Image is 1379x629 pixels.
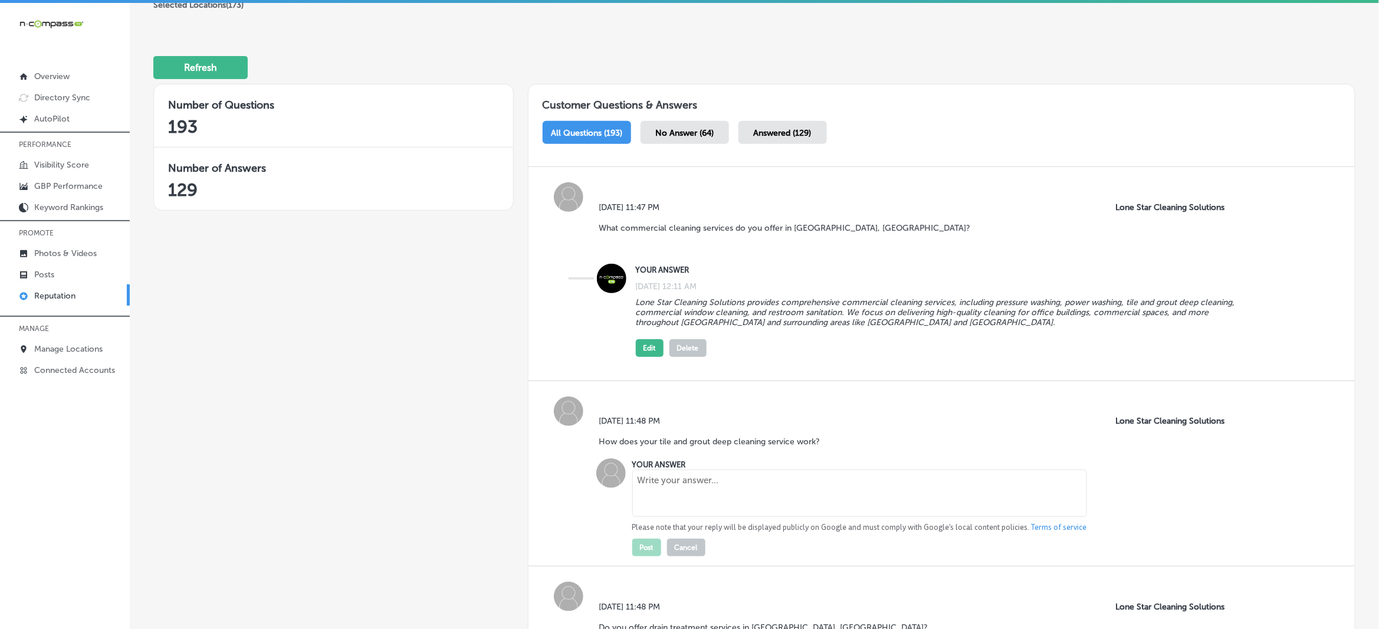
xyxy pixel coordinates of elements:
[599,416,829,426] label: [DATE] 11:48 PM
[34,202,103,212] p: Keyword Rankings
[1116,202,1254,212] p: Lone Star Cleaning Solutions
[551,128,622,138] span: All Questions (193)
[34,344,103,354] p: Manage Locations
[632,522,1087,533] p: Please note that your reply will be displayed publicly on Google and must comply with Google's lo...
[34,181,103,191] p: GBP Performance
[632,539,661,556] button: Post
[636,266,1249,274] label: YOUR ANSWER
[34,291,75,301] p: Reputation
[168,179,499,201] h2: 129
[636,297,1249,327] p: Lone Star Cleaning Solutions provides comprehensive commercial cleaning services, including press...
[1032,522,1087,533] a: Terms of service
[34,114,70,124] p: AutoPilot
[754,128,812,138] span: Answered (129)
[599,602,937,612] label: [DATE] 11:48 PM
[528,84,1355,116] h1: Customer Questions & Answers
[19,18,84,30] img: 660ab0bf-5cc7-4cb8-ba1c-48b5ae0f18e60NCTV_CLogo_TV_Black_-500x88.png
[1116,416,1254,426] p: Lone Star Cleaning Solutions
[1116,602,1254,612] p: Lone Star Cleaning Solutions
[168,116,499,137] h2: 193
[636,339,664,357] button: Edit
[599,223,971,233] p: What commercial cleaning services do you offer in [GEOGRAPHIC_DATA], [GEOGRAPHIC_DATA]?
[667,539,705,556] button: Cancel
[34,270,54,280] p: Posts
[34,160,89,170] p: Visibility Score
[599,437,820,447] p: How does your tile and grout deep cleaning service work?
[168,162,499,175] h3: Number of Answers
[34,93,90,103] p: Directory Sync
[599,202,980,212] label: [DATE] 11:47 PM
[655,128,714,138] span: No Answer (64)
[669,339,707,357] button: Delete
[34,248,97,258] p: Photos & Videos
[636,281,697,291] label: [DATE] 12:11 AM
[34,365,115,375] p: Connected Accounts
[34,71,70,81] p: Overview
[153,56,248,79] button: Refresh
[632,460,686,469] label: YOUR ANSWER
[168,99,499,112] h3: Number of Questions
